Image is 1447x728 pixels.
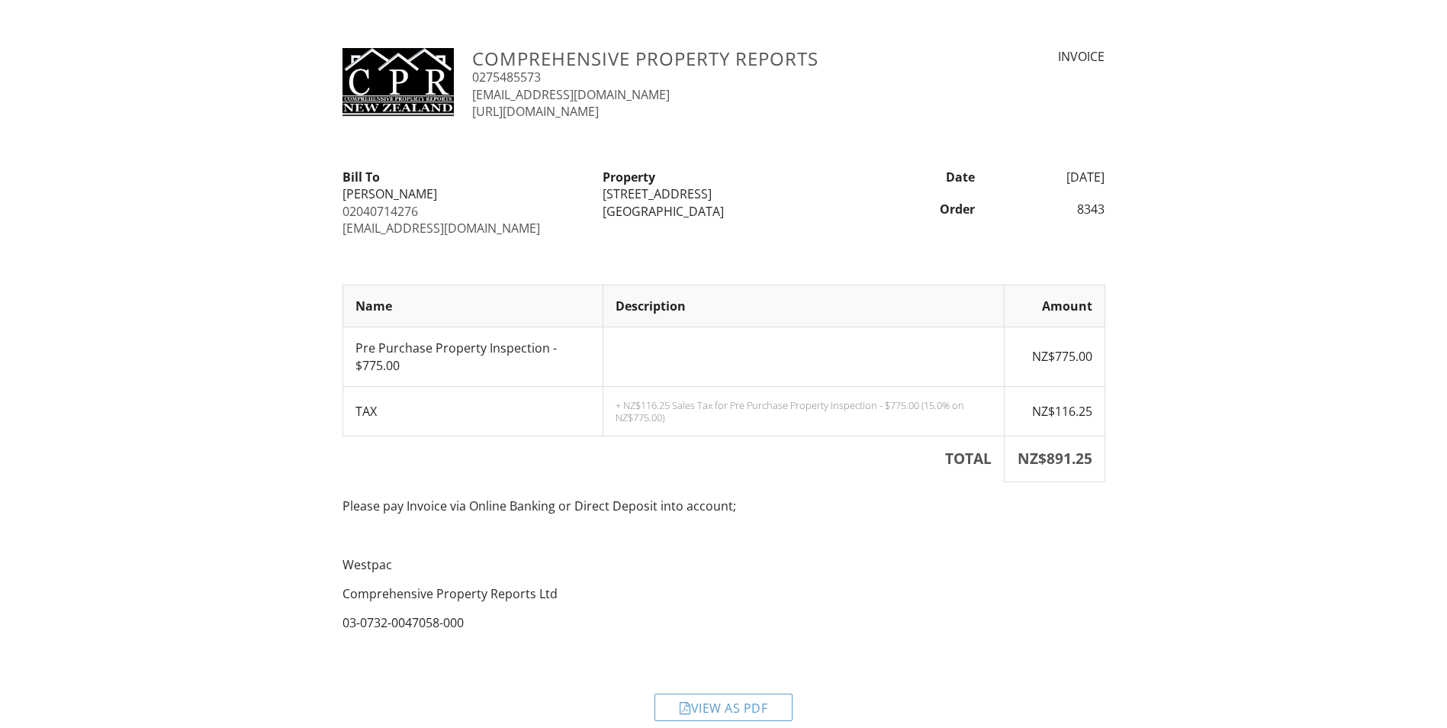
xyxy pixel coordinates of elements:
[603,185,844,202] div: [STREET_ADDRESS]
[616,399,992,424] div: + NZ$116.25 Sales Tax for Pre Purchase Property Inspection - $775.00 (15.0% on NZ$775.00)
[342,185,584,202] div: [PERSON_NAME]
[984,201,1114,217] div: 8343
[472,86,670,103] a: [EMAIL_ADDRESS][DOMAIN_NAME]
[1005,387,1105,436] td: NZ$116.25
[342,203,418,220] a: 02040714276
[603,285,1005,327] th: Description
[342,614,1105,631] p: 03-0732-0047058-000
[603,203,844,220] div: [GEOGRAPHIC_DATA]
[355,340,557,373] span: Pre Purchase Property Inspection - $775.00
[854,201,984,217] div: Order
[654,694,793,721] div: View as PDF
[1005,327,1105,387] td: NZ$775.00
[854,169,984,185] div: Date
[342,48,455,117] img: CPRNZ_LOGO.png
[342,498,1105,514] p: Please pay Invoice via Online Banking or Direct Deposit into account;
[654,703,793,720] a: View as PDF
[984,169,1114,185] div: [DATE]
[342,556,1105,573] p: Westpac
[928,48,1105,65] div: INVOICE
[342,220,540,237] a: [EMAIL_ADDRESS][DOMAIN_NAME]
[342,285,603,327] th: Name
[342,436,1005,482] th: TOTAL
[342,387,603,436] td: TAX
[472,48,909,69] h3: Comprehensive Property Reports
[472,103,599,120] a: [URL][DOMAIN_NAME]
[1005,436,1105,482] th: NZ$891.25
[603,169,655,185] strong: Property
[342,169,380,185] strong: Bill To
[342,585,1105,602] p: Comprehensive Property Reports Ltd
[1005,285,1105,327] th: Amount
[472,69,541,85] a: 0275485573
